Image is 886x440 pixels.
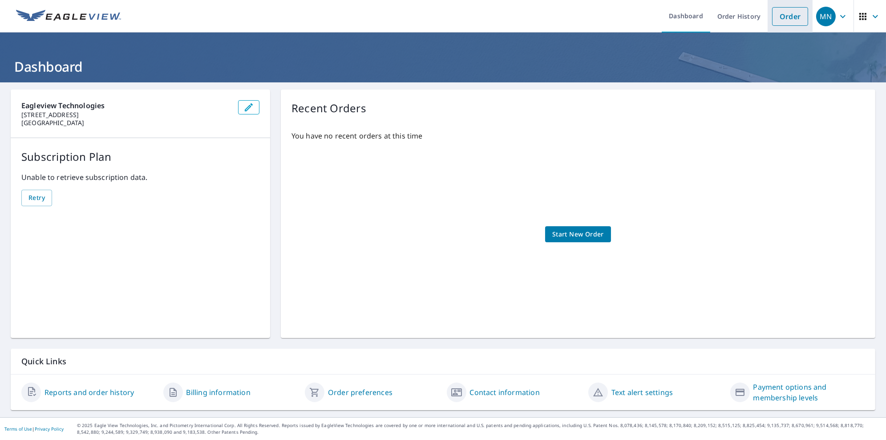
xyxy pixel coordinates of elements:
[545,226,611,243] a: Start New Order
[21,172,259,183] p: Unable to retrieve subscription data.
[753,382,865,403] a: Payment options and membership levels
[21,149,259,165] p: Subscription Plan
[4,426,64,432] p: |
[772,7,808,26] a: Order
[28,192,45,204] span: Retry
[470,387,540,398] a: Contact information
[77,422,882,436] p: © 2025 Eagle View Technologies, Inc. and Pictometry International Corp. All Rights Reserved. Repo...
[186,387,251,398] a: Billing information
[21,100,231,111] p: Eagleview Technologies
[21,119,231,127] p: [GEOGRAPHIC_DATA]
[21,190,52,206] button: Retry
[11,57,875,76] h1: Dashboard
[816,7,836,26] div: MN
[35,426,64,432] a: Privacy Policy
[291,100,366,116] p: Recent Orders
[611,387,673,398] a: Text alert settings
[4,426,32,432] a: Terms of Use
[552,229,604,240] span: Start New Order
[21,111,231,119] p: [STREET_ADDRESS]
[45,387,134,398] a: Reports and order history
[21,356,865,367] p: Quick Links
[291,130,865,141] p: You have no recent orders at this time
[16,10,121,23] img: EV Logo
[328,387,392,398] a: Order preferences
